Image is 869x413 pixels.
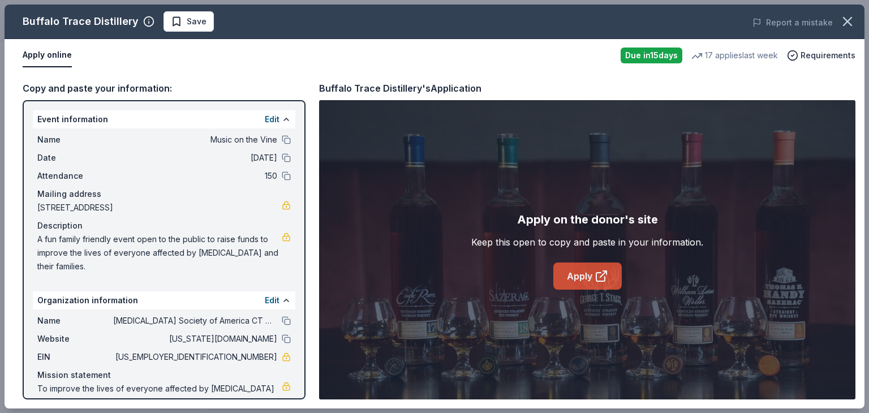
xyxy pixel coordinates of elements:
[801,49,855,62] span: Requirements
[113,332,277,346] span: [US_STATE][DOMAIN_NAME]
[37,368,291,382] div: Mission statement
[37,350,113,364] span: EIN
[471,235,703,249] div: Keep this open to copy and paste in your information.
[113,151,277,165] span: [DATE]
[37,219,291,233] div: Description
[691,49,778,62] div: 17 applies last week
[37,332,113,346] span: Website
[113,133,277,147] span: Music on the Vine
[265,113,279,126] button: Edit
[37,151,113,165] span: Date
[265,294,279,307] button: Edit
[37,133,113,147] span: Name
[621,48,682,63] div: Due in 15 days
[33,110,295,128] div: Event information
[37,233,282,273] span: A fun family friendly event open to the public to raise funds to improve the lives of everyone af...
[553,263,622,290] a: Apply
[787,49,855,62] button: Requirements
[164,11,214,32] button: Save
[23,12,139,31] div: Buffalo Trace Distillery
[517,210,658,229] div: Apply on the donor's site
[37,314,113,328] span: Name
[752,16,833,29] button: Report a mistake
[319,81,481,96] div: Buffalo Trace Distillery's Application
[23,44,72,67] button: Apply online
[33,291,295,309] div: Organization information
[37,169,113,183] span: Attendance
[187,15,207,28] span: Save
[37,187,291,201] div: Mailing address
[37,201,282,214] span: [STREET_ADDRESS]
[23,81,306,96] div: Copy and paste your information:
[113,350,277,364] span: [US_EMPLOYER_IDENTIFICATION_NUMBER]
[113,169,277,183] span: 150
[113,314,277,328] span: [MEDICAL_DATA] Society of America CT Chapter
[37,382,282,409] span: To improve the lives of everyone affected by [MEDICAL_DATA] and their families.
